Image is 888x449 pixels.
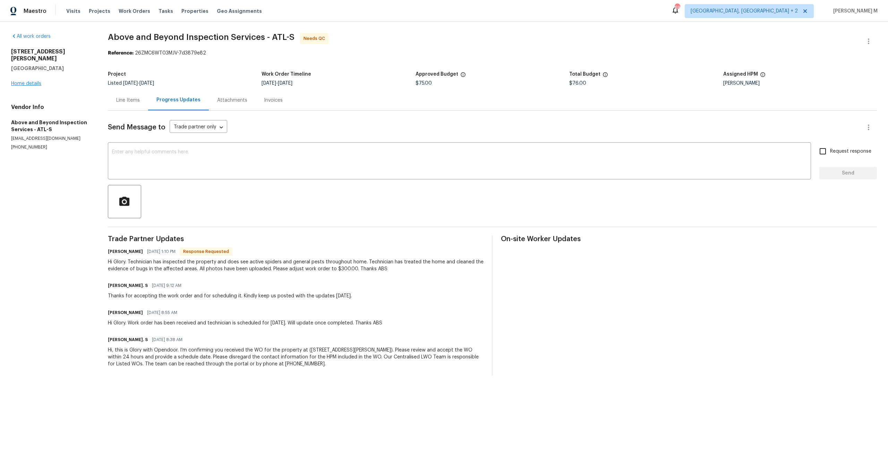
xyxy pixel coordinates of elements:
[139,81,154,86] span: [DATE]
[181,8,208,15] span: Properties
[116,97,140,104] div: Line Items
[723,81,877,86] div: [PERSON_NAME]
[830,148,871,155] span: Request response
[108,293,352,299] div: Thanks for accepting the work order and for scheduling it. Kindly keep us posted with the updates...
[278,81,292,86] span: [DATE]
[11,144,91,150] p: [PHONE_NUMBER]
[123,81,154,86] span: -
[108,236,484,243] span: Trade Partner Updates
[11,34,51,39] a: All work orders
[108,336,148,343] h6: [PERSON_NAME]. S
[123,81,138,86] span: [DATE]
[304,35,328,42] span: Needs QC
[108,309,143,316] h6: [PERSON_NAME]
[108,124,165,131] span: Send Message to
[11,136,91,142] p: [EMAIL_ADDRESS][DOMAIN_NAME]
[66,8,80,15] span: Visits
[416,72,458,77] h5: Approved Budget
[11,119,91,133] h5: Above and Beyond Inspection Services - ATL-S
[108,33,294,41] span: Above and Beyond Inspection Services - ATL-S
[108,50,877,57] div: 26ZMC6WT03MJV-7d3879e82
[108,72,126,77] h5: Project
[108,259,484,272] div: Hi Glory. Technician has inspected the property and does see active spiders and general pests thr...
[569,81,586,86] span: $76.00
[262,72,311,77] h5: Work Order Timeline
[569,72,600,77] h5: Total Budget
[264,97,283,104] div: Invoices
[119,8,150,15] span: Work Orders
[723,72,758,77] h5: Assigned HPM
[217,8,262,15] span: Geo Assignments
[217,97,247,104] div: Attachments
[156,96,200,103] div: Progress Updates
[24,8,46,15] span: Maestro
[11,81,41,86] a: Home details
[691,8,798,15] span: [GEOGRAPHIC_DATA], [GEOGRAPHIC_DATA] + 2
[152,336,182,343] span: [DATE] 8:38 AM
[11,104,91,111] h4: Vendor Info
[501,236,877,243] span: On-site Worker Updates
[262,81,276,86] span: [DATE]
[760,72,766,81] span: The hpm assigned to this work order.
[170,122,227,133] div: Trade partner only
[159,9,173,14] span: Tasks
[180,248,232,255] span: Response Requested
[147,248,176,255] span: [DATE] 1:10 PM
[147,309,177,316] span: [DATE] 8:55 AM
[11,48,91,62] h2: [STREET_ADDRESS][PERSON_NAME]
[830,8,878,15] span: [PERSON_NAME] M
[89,8,110,15] span: Projects
[108,347,484,367] div: Hi, this is Glory with Opendoor. I’m confirming you received the WO for the property at ([STREET_...
[416,81,432,86] span: $75.00
[108,320,382,327] div: Hi Glory. Work order has been received and technician is scheduled for [DATE]. Will update once c...
[11,65,91,72] h5: [GEOGRAPHIC_DATA]
[603,72,608,81] span: The total cost of line items that have been proposed by Opendoor. This sum includes line items th...
[675,4,680,11] div: 69
[262,81,292,86] span: -
[108,51,134,56] b: Reference:
[108,248,143,255] h6: [PERSON_NAME]
[152,282,181,289] span: [DATE] 9:12 AM
[108,282,148,289] h6: [PERSON_NAME]. S
[108,81,154,86] span: Listed
[460,72,466,81] span: The total cost of line items that have been approved by both Opendoor and the Trade Partner. This...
